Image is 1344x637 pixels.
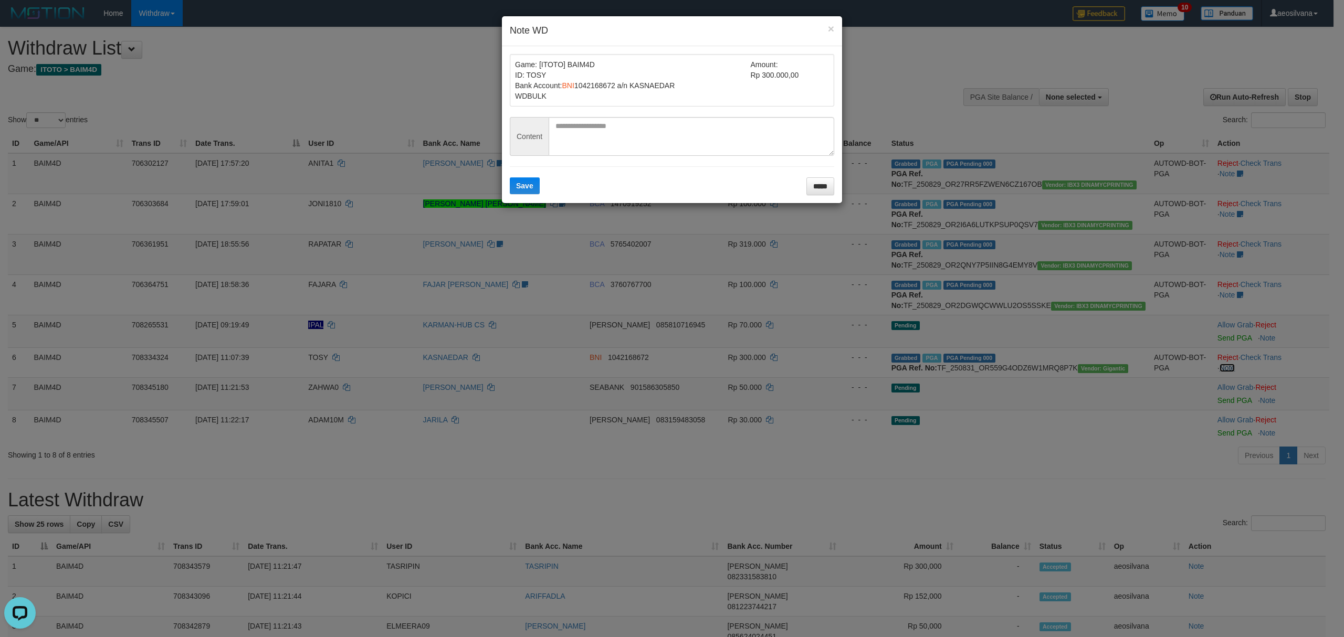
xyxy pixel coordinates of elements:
button: Save [510,177,540,194]
button: × [828,23,834,34]
td: Game: [ITOTO] BAIM4D ID: TOSY Bank Account: 1042168672 a/n KASNAEDAR WDBULK [515,59,751,101]
button: Open LiveChat chat widget [4,4,36,36]
span: BNI [562,81,574,90]
span: Content [510,117,549,156]
span: Save [516,182,533,190]
h4: Note WD [510,24,834,38]
td: Amount: Rp 300.000,00 [751,59,829,101]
